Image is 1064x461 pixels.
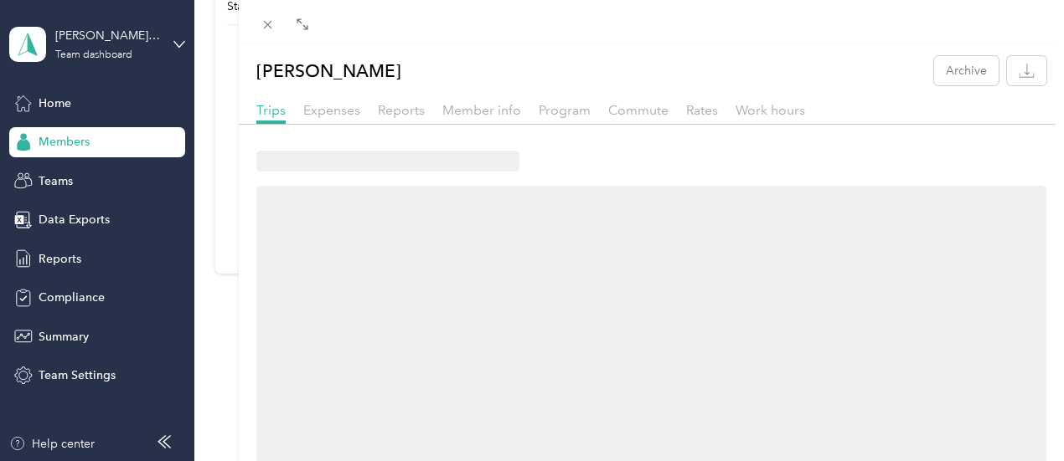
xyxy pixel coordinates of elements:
span: Reports [378,102,425,118]
button: Archive [934,56,999,85]
span: Trips [256,102,286,118]
span: Work hours [736,102,805,118]
span: Commute [608,102,669,118]
span: Rates [686,102,718,118]
span: Program [539,102,591,118]
span: Member info [442,102,521,118]
iframe: Everlance-gr Chat Button Frame [970,367,1064,461]
span: Expenses [303,102,360,118]
p: [PERSON_NAME] [256,56,401,85]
